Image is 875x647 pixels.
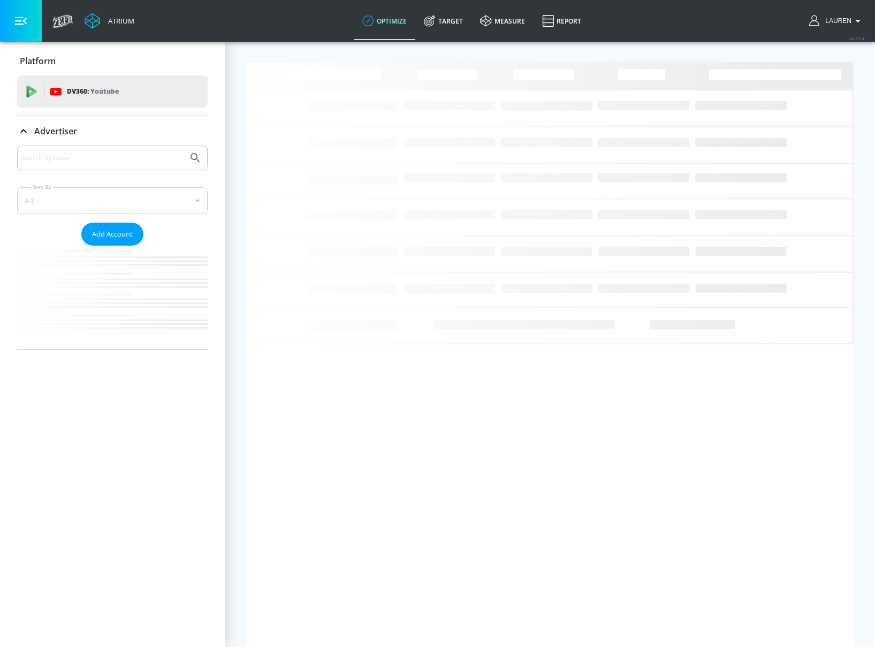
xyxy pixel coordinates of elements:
[20,55,56,67] p: Platform
[415,2,471,40] a: Target
[104,16,134,26] div: Atrium
[21,151,184,165] input: Search by name
[17,246,208,349] nav: list of Advertiser
[85,13,134,29] a: Atrium
[34,125,77,137] p: Advertiser
[534,2,590,40] a: Report
[92,228,133,240] span: Add Account
[31,184,54,191] label: Sort By
[81,223,143,246] button: Add Account
[17,46,208,76] div: Platform
[17,116,208,146] div: Advertiser
[809,14,864,27] button: Lauren
[17,187,208,214] div: A-Z
[354,2,415,40] a: optimize
[17,146,208,349] div: Advertiser
[849,35,864,41] span: v 4.25.4
[17,75,208,108] div: DV360: Youtube
[821,17,851,25] span: login as: lauren.bacher@zefr.com
[471,2,534,40] a: measure
[90,86,119,97] p: Youtube
[67,86,119,97] p: DV360:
